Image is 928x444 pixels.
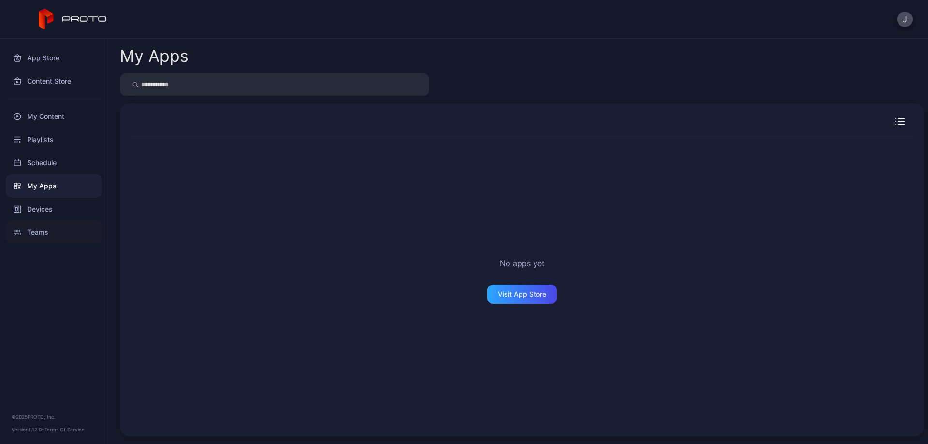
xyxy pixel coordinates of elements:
[498,290,546,298] div: Visit App Store
[12,413,96,421] div: © 2025 PROTO, Inc.
[120,48,188,64] div: My Apps
[487,285,557,304] button: Visit App Store
[500,258,545,269] h2: No apps yet
[897,12,913,27] button: J
[6,198,102,221] a: Devices
[6,174,102,198] a: My Apps
[6,46,102,70] a: App Store
[6,221,102,244] a: Teams
[44,427,85,432] a: Terms Of Service
[6,128,102,151] a: Playlists
[6,105,102,128] a: My Content
[6,151,102,174] a: Schedule
[12,427,44,432] span: Version 1.12.0 •
[6,70,102,93] a: Content Store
